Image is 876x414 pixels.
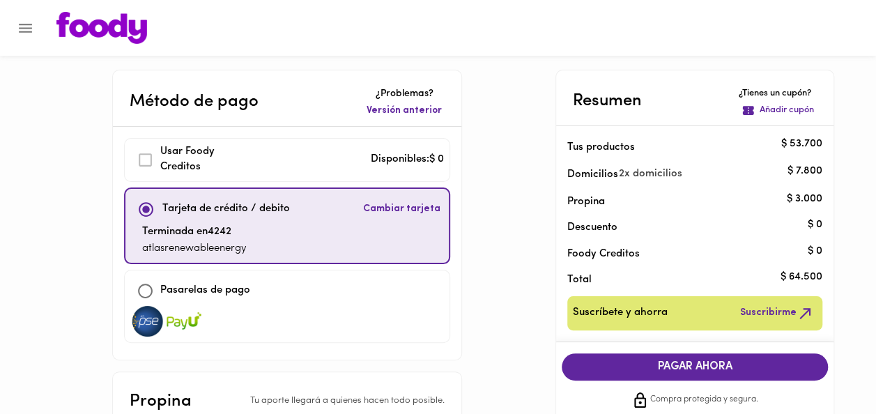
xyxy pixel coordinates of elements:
[739,101,817,120] button: Añadir cupón
[808,244,822,259] p: $ 0
[8,11,43,45] button: Menu
[567,167,618,182] p: Domicilios
[142,224,247,240] p: Terminada en 4242
[360,194,443,224] button: Cambiar tarjeta
[160,283,250,299] p: Pasarelas de pago
[130,89,259,114] p: Método de pago
[371,152,444,168] p: Disponibles: $ 0
[56,12,147,44] img: logo.png
[573,89,642,114] p: Resumen
[760,104,814,117] p: Añadir cupón
[787,164,822,179] p: $ 7.800
[795,333,862,400] iframe: Messagebird Livechat Widget
[167,306,201,337] img: visa
[364,87,445,101] p: ¿Problemas?
[567,194,800,209] p: Propina
[787,192,822,206] p: $ 3.000
[619,166,682,183] span: 2 x domicilios
[739,87,817,100] p: ¿Tienes un cupón?
[781,270,822,284] p: $ 64.500
[737,302,817,325] button: Suscribirme
[162,201,290,217] p: Tarjeta de crédito / debito
[160,144,256,176] p: Usar Foody Creditos
[567,140,800,155] p: Tus productos
[250,394,445,408] p: Tu aporte llegará a quienes hacen todo posible.
[808,217,822,232] p: $ 0
[781,137,822,152] p: $ 53.700
[650,393,758,407] span: Compra protegida y segura.
[363,202,440,216] span: Cambiar tarjeta
[573,305,668,322] span: Suscríbete y ahorra
[130,389,192,414] p: Propina
[567,273,800,287] p: Total
[567,247,800,261] p: Foody Creditos
[130,306,165,337] img: visa
[562,353,828,381] button: PAGAR AHORA
[142,241,247,257] p: atlasrenewableenergy
[740,305,814,322] span: Suscribirme
[364,101,445,121] button: Versión anterior
[367,104,442,118] span: Versión anterior
[576,360,814,374] span: PAGAR AHORA
[567,220,617,235] p: Descuento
